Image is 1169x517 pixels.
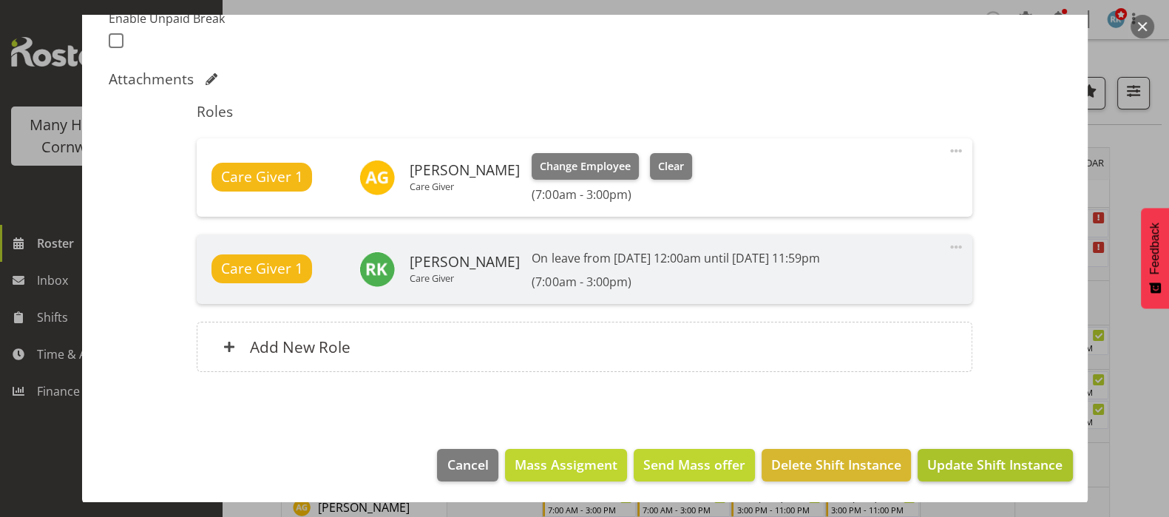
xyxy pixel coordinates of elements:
[762,449,911,481] button: Delete Shift Instance
[221,166,303,188] span: Care Giver 1
[410,254,520,270] h6: [PERSON_NAME]
[250,337,350,357] h6: Add New Role
[1141,208,1169,308] button: Feedback - Show survey
[410,180,520,192] p: Care Giver
[410,272,520,284] p: Care Giver
[540,158,631,175] span: Change Employee
[634,449,755,481] button: Send Mass offer
[410,162,520,178] h6: [PERSON_NAME]
[927,455,1063,474] span: Update Shift Instance
[918,449,1072,481] button: Update Shift Instance
[650,153,692,180] button: Clear
[359,160,395,195] img: angeline-galvez10166.jpg
[197,103,972,121] h5: Roles
[221,258,303,280] span: Care Giver 1
[1148,223,1162,274] span: Feedback
[437,449,498,481] button: Cancel
[658,158,684,175] span: Clear
[643,455,745,474] span: Send Mass offer
[505,449,627,481] button: Mass Assigment
[515,455,617,474] span: Mass Assigment
[532,274,819,289] h6: (7:00am - 3:00pm)
[771,455,901,474] span: Delete Shift Instance
[532,249,819,267] p: On leave from [DATE] 12:00am until [DATE] 11:59pm
[447,455,489,474] span: Cancel
[359,251,395,287] img: renu-kumar11474.jpg
[109,10,333,27] label: Enable Unpaid Break
[109,70,194,88] h5: Attachments
[532,187,691,202] h6: (7:00am - 3:00pm)
[532,153,639,180] button: Change Employee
